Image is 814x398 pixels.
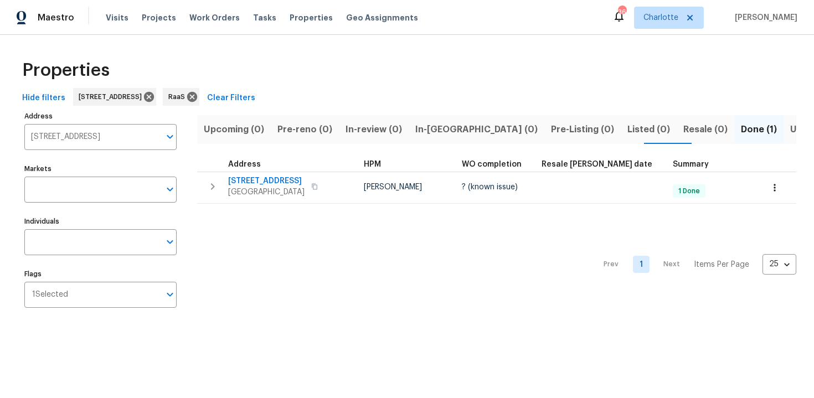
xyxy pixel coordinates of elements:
[162,129,178,144] button: Open
[32,290,68,299] span: 1 Selected
[593,210,796,319] nav: Pagination Navigation
[22,91,65,105] span: Hide filters
[228,175,305,187] span: [STREET_ADDRESS]
[346,122,402,137] span: In-review (0)
[106,12,128,23] span: Visits
[22,65,110,76] span: Properties
[643,12,678,23] span: Charlotte
[203,88,260,108] button: Clear Filters
[674,187,704,196] span: 1 Done
[551,122,614,137] span: Pre-Listing (0)
[162,234,178,250] button: Open
[228,187,305,198] span: [GEOGRAPHIC_DATA]
[618,7,626,18] div: 36
[168,91,189,102] span: RaaS
[542,161,652,168] span: Resale [PERSON_NAME] date
[364,183,422,191] span: [PERSON_NAME]
[415,122,538,137] span: In-[GEOGRAPHIC_DATA] (0)
[673,161,709,168] span: Summary
[694,259,749,270] p: Items Per Page
[462,183,518,191] span: ? (known issue)
[163,88,199,106] div: RaaS
[277,122,332,137] span: Pre-reno (0)
[162,287,178,302] button: Open
[364,161,381,168] span: HPM
[730,12,797,23] span: [PERSON_NAME]
[741,122,777,137] span: Done (1)
[24,113,177,120] label: Address
[162,182,178,197] button: Open
[189,12,240,23] span: Work Orders
[24,166,177,172] label: Markets
[763,250,796,278] div: 25
[346,12,418,23] span: Geo Assignments
[73,88,156,106] div: [STREET_ADDRESS]
[253,14,276,22] span: Tasks
[633,256,650,273] a: Goto page 1
[228,161,261,168] span: Address
[683,122,728,137] span: Resale (0)
[24,271,177,277] label: Flags
[38,12,74,23] span: Maestro
[627,122,670,137] span: Listed (0)
[142,12,176,23] span: Projects
[462,161,522,168] span: WO completion
[290,12,333,23] span: Properties
[207,91,255,105] span: Clear Filters
[24,218,177,225] label: Individuals
[18,88,70,108] button: Hide filters
[204,122,264,137] span: Upcoming (0)
[79,91,146,102] span: [STREET_ADDRESS]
